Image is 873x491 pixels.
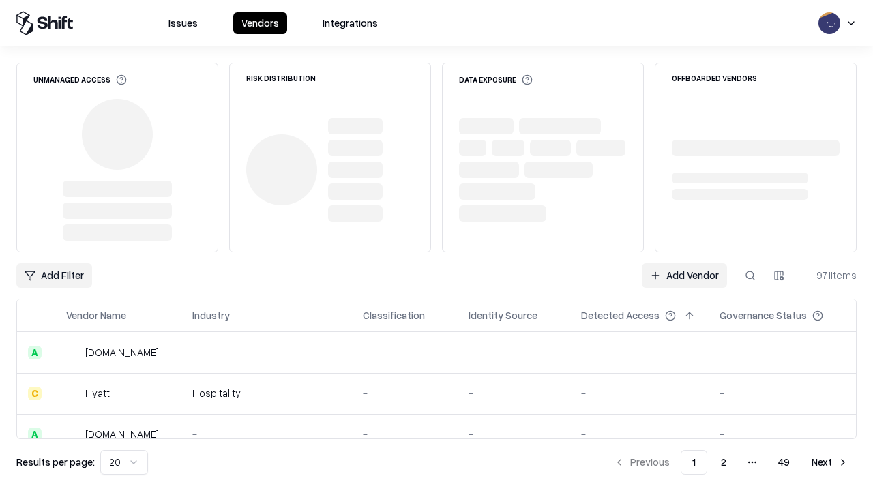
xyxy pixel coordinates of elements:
button: 1 [681,450,707,475]
div: - [581,345,698,359]
div: 971 items [802,268,857,282]
button: Integrations [314,12,386,34]
div: - [469,345,559,359]
div: - [720,427,845,441]
a: Add Vendor [642,263,727,288]
div: Offboarded Vendors [672,74,757,82]
div: - [363,345,447,359]
img: Hyatt [66,387,80,400]
button: 49 [767,450,801,475]
div: - [581,427,698,441]
div: [DOMAIN_NAME] [85,345,159,359]
div: - [469,386,559,400]
div: - [363,427,447,441]
p: Results per page: [16,455,95,469]
div: Hospitality [192,386,341,400]
div: Governance Status [720,308,807,323]
div: Vendor Name [66,308,126,323]
div: Detected Access [581,308,660,323]
div: C [28,387,42,400]
button: 2 [710,450,737,475]
div: [DOMAIN_NAME] [85,427,159,441]
img: intrado.com [66,346,80,359]
div: - [363,386,447,400]
button: Add Filter [16,263,92,288]
button: Vendors [233,12,287,34]
div: Industry [192,308,230,323]
div: - [720,386,845,400]
div: - [469,427,559,441]
div: - [581,386,698,400]
nav: pagination [606,450,857,475]
div: Risk Distribution [246,74,316,82]
div: Hyatt [85,386,110,400]
div: Data Exposure [459,74,533,85]
div: A [28,428,42,441]
button: Next [803,450,857,475]
div: Classification [363,308,425,323]
div: - [192,427,341,441]
div: - [192,345,341,359]
div: - [720,345,845,359]
div: Unmanaged Access [33,74,127,85]
div: A [28,346,42,359]
img: primesec.co.il [66,428,80,441]
button: Issues [160,12,206,34]
div: Identity Source [469,308,537,323]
